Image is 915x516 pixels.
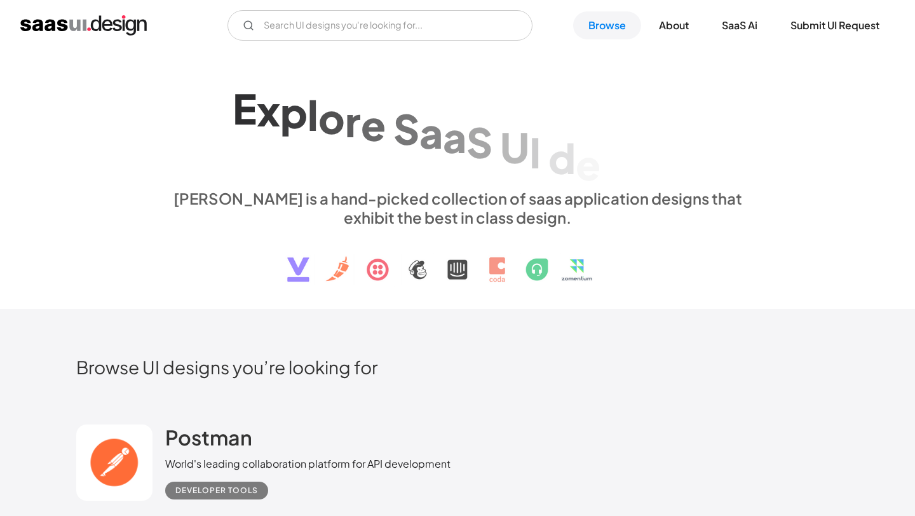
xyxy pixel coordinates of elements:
div: a [419,108,443,157]
div: p [280,88,308,137]
a: About [644,11,704,39]
div: S [393,104,419,153]
h2: Browse UI designs you’re looking for [76,356,839,378]
div: d [548,133,576,182]
form: Email Form [227,10,532,41]
div: o [318,93,345,142]
img: text, icon, saas logo [265,227,650,293]
a: home [20,15,147,36]
div: e [361,100,386,149]
div: S [466,117,492,166]
a: Postman [165,424,252,456]
div: U [500,122,529,171]
a: Submit UI Request [775,11,895,39]
div: e [576,140,600,189]
div: E [233,84,257,133]
a: SaaS Ai [707,11,773,39]
h2: Postman [165,424,252,450]
div: l [308,90,318,139]
input: Search UI designs you're looking for... [227,10,532,41]
div: I [529,128,541,177]
a: Browse [573,11,641,39]
div: x [257,86,280,135]
div: a [443,112,466,161]
div: World's leading collaboration platform for API development [165,456,451,472]
div: Developer tools [175,483,258,498]
h1: Explore SaaS UI design patterns & interactions. [165,79,750,177]
div: r [345,97,361,146]
div: [PERSON_NAME] is a hand-picked collection of saas application designs that exhibit the best in cl... [165,189,750,227]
